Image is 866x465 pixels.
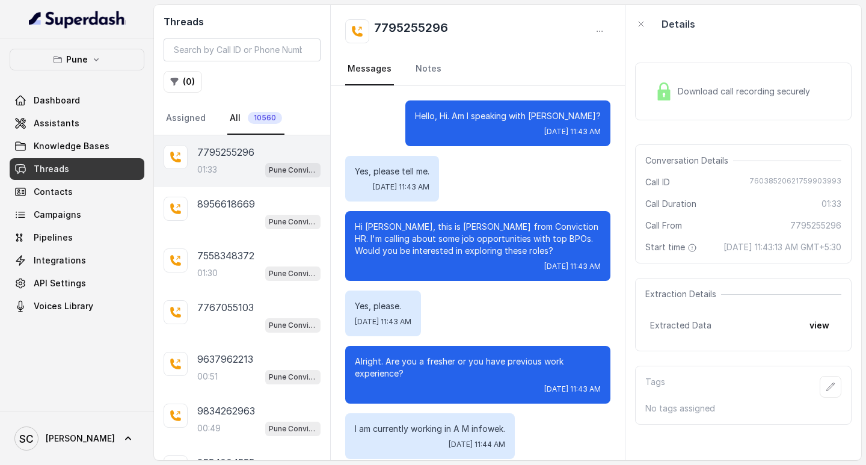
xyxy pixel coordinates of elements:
[374,19,448,43] h2: 7795255296
[10,295,144,317] a: Voices Library
[373,182,429,192] span: [DATE] 11:43 AM
[46,433,115,445] span: [PERSON_NAME]
[197,248,254,263] p: 7558348372
[10,90,144,111] a: Dashboard
[10,181,144,203] a: Contacts
[197,352,253,366] p: 9637962213
[10,227,144,248] a: Pipelines
[355,165,429,177] p: Yes, please tell me.
[164,102,321,135] nav: Tabs
[34,254,86,266] span: Integrations
[345,53,610,85] nav: Tabs
[544,127,601,137] span: [DATE] 11:43 AM
[269,268,317,280] p: Pune Conviction HR Outbound Assistant
[34,117,79,129] span: Assistants
[164,71,202,93] button: (0)
[645,176,670,188] span: Call ID
[355,300,411,312] p: Yes, please.
[19,433,34,445] text: SC
[723,241,841,253] span: [DATE] 11:43:13 AM GMT+5:30
[227,102,284,135] a: All10560
[269,371,317,383] p: Pune Conviction HR Outbound Assistant
[197,371,218,383] p: 00:51
[355,423,505,435] p: I am currently working in A M infowek.
[449,440,505,449] span: [DATE] 11:44 AM
[662,17,695,31] p: Details
[355,317,411,327] span: [DATE] 11:43 AM
[248,112,282,124] span: 10560
[269,423,317,435] p: Pune Conviction HR Outbound Assistant
[164,14,321,29] h2: Threads
[197,300,254,315] p: 7767055103
[10,204,144,226] a: Campaigns
[34,140,109,152] span: Knowledge Bases
[34,232,73,244] span: Pipelines
[197,422,221,434] p: 00:49
[197,145,254,159] p: 7795255296
[645,376,665,398] p: Tags
[34,277,86,289] span: API Settings
[10,250,144,271] a: Integrations
[164,38,321,61] input: Search by Call ID or Phone Number
[645,220,682,232] span: Call From
[413,53,444,85] a: Notes
[802,315,837,336] button: view
[678,85,815,97] span: Download call recording securely
[164,102,208,135] a: Assigned
[10,158,144,180] a: Threads
[269,319,317,331] p: Pune Conviction HR Outbound Assistant
[197,267,218,279] p: 01:30
[645,155,733,167] span: Conversation Details
[790,220,841,232] span: 7795255296
[355,356,601,380] p: Alright. Are you a fresher or you have previous work experience?
[34,300,93,312] span: Voices Library
[544,384,601,394] span: [DATE] 11:43 AM
[650,319,711,331] span: Extracted Data
[544,262,601,271] span: [DATE] 11:43 AM
[29,10,126,29] img: light.svg
[645,402,841,414] p: No tags assigned
[10,422,144,455] a: [PERSON_NAME]
[197,197,255,211] p: 8956618669
[197,404,255,418] p: 9834262963
[10,135,144,157] a: Knowledge Bases
[66,52,88,67] p: Pune
[34,94,80,106] span: Dashboard
[269,164,317,176] p: Pune Conviction HR Outbound Assistant
[10,112,144,134] a: Assistants
[10,273,144,294] a: API Settings
[645,198,696,210] span: Call Duration
[345,53,394,85] a: Messages
[415,110,601,122] p: Hello, Hi. Am I speaking with [PERSON_NAME]?
[269,216,317,228] p: Pune Conviction HR Outbound Assistant
[34,209,81,221] span: Campaigns
[34,186,73,198] span: Contacts
[749,176,841,188] span: 76038520621759903993
[197,164,217,176] p: 01:33
[821,198,841,210] span: 01:33
[645,288,721,300] span: Extraction Details
[655,82,673,100] img: Lock Icon
[355,221,601,257] p: Hi [PERSON_NAME], this is [PERSON_NAME] from Conviction HR. I'm calling about some job opportunit...
[10,49,144,70] button: Pune
[34,163,69,175] span: Threads
[645,241,699,253] span: Start time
